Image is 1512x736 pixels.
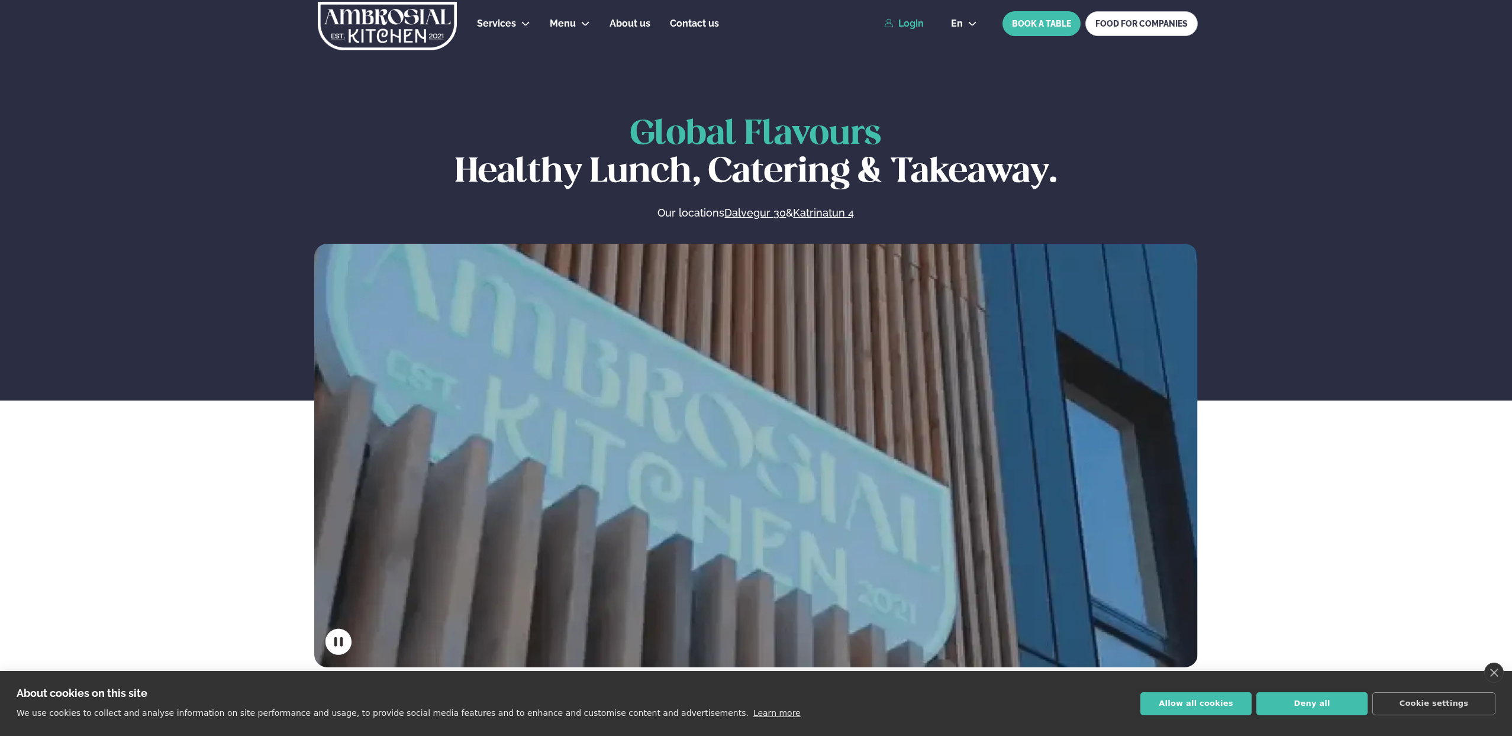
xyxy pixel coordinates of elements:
[942,19,986,28] button: en
[1140,692,1252,715] button: Allow all cookies
[314,116,1198,192] h1: Healthy Lunch, Catering & Takeaway.
[550,18,576,29] span: Menu
[477,18,516,29] span: Services
[793,206,854,220] a: Katrinatun 4
[477,17,516,31] a: Services
[532,206,979,220] p: Our locations &
[1372,692,1495,715] button: Cookie settings
[17,708,749,718] p: We use cookies to collect and analyse information on site performance and usage, to provide socia...
[753,708,801,718] a: Learn more
[17,687,147,699] strong: About cookies on this site
[1484,663,1504,683] a: close
[317,2,458,50] img: logo
[610,18,650,29] span: About us
[610,17,650,31] a: About us
[951,19,963,28] span: en
[1085,11,1198,36] a: FOOD FOR COMPANIES
[1256,692,1368,715] button: Deny all
[630,118,881,151] span: Global Flavours
[724,206,786,220] a: Dalvegur 30
[884,18,924,29] a: Login
[670,17,719,31] a: Contact us
[550,17,576,31] a: Menu
[1002,11,1081,36] button: BOOK A TABLE
[670,18,719,29] span: Contact us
